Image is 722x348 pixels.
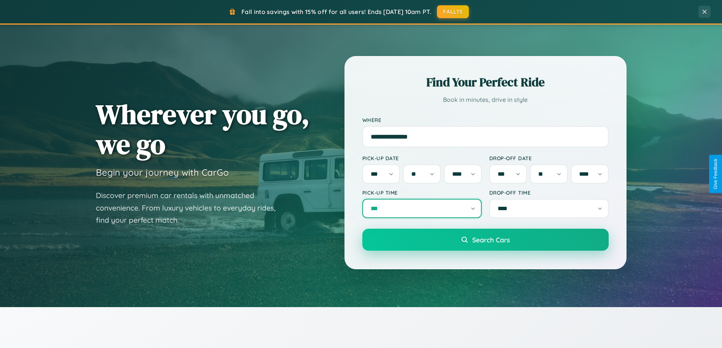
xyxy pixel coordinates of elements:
label: Where [362,117,609,123]
h3: Begin your journey with CarGo [96,167,229,178]
label: Pick-up Date [362,155,482,161]
label: Drop-off Time [489,189,609,196]
div: Give Feedback [713,159,718,189]
label: Drop-off Date [489,155,609,161]
label: Pick-up Time [362,189,482,196]
h2: Find Your Perfect Ride [362,74,609,91]
span: Fall into savings with 15% off for all users! Ends [DATE] 10am PT. [241,8,431,16]
p: Discover premium car rentals with unmatched convenience. From luxury vehicles to everyday rides, ... [96,189,285,226]
h1: Wherever you go, we go [96,99,310,159]
p: Book in minutes, drive in style [362,94,609,105]
span: Search Cars [472,236,510,244]
button: Search Cars [362,229,609,251]
button: FALL15 [437,5,469,18]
